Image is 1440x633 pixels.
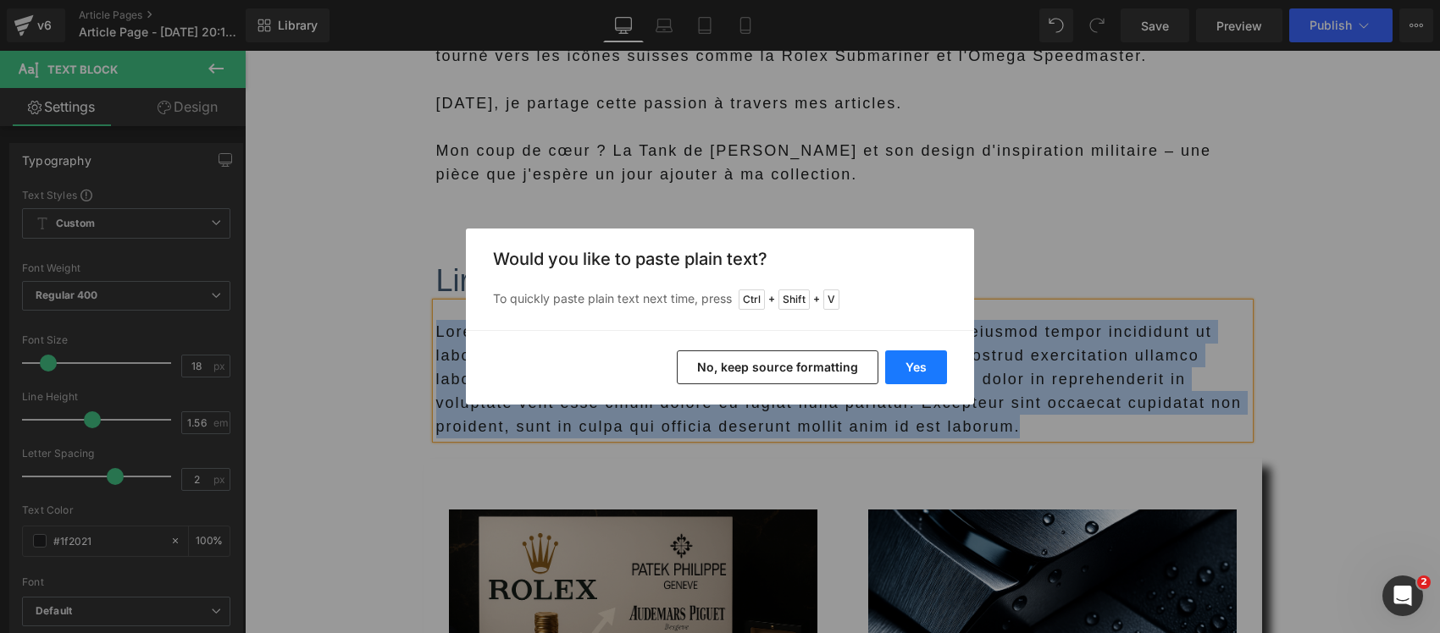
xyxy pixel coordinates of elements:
[191,209,1005,251] h1: Lire mes articles
[1417,575,1431,589] span: 2
[493,249,947,269] h3: Would you like to paste plain text?
[191,269,1005,388] p: Lorem ipsum dolor sit amet, consectetur adipiscing elit, sed do eiusmod tempor incididunt ut labo...
[1382,575,1423,616] iframe: Intercom live chat
[191,88,1005,135] p: Mon coup de cœur ? La Tank de [PERSON_NAME] et son design d'inspiration militaire – une pièce que...
[778,289,810,310] span: Shift
[885,350,947,384] button: Yes
[768,291,775,308] span: +
[739,289,765,310] span: Ctrl
[191,41,1005,64] p: [DATE], je partage cette passion à travers mes articles.
[813,291,820,308] span: +
[823,289,839,310] span: V
[493,289,947,310] p: To quickly paste plain text next time, press
[677,350,878,384] button: No, keep source formatting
